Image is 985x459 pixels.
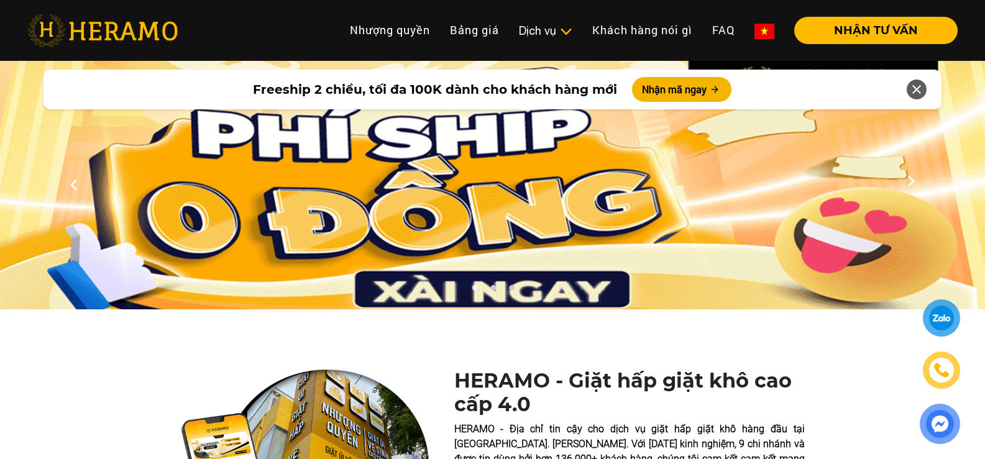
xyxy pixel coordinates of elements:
[923,352,960,388] a: phone-icon
[794,17,958,44] button: NHẬN TƯ VẤN
[559,25,572,38] img: subToggleIcon
[440,17,509,43] a: Bảng giá
[340,17,440,43] a: Nhượng quyền
[784,25,958,36] a: NHẬN TƯ VẤN
[27,14,178,47] img: heramo-logo.png
[454,369,805,417] h1: HERAMO - Giặt hấp giặt khô cao cấp 4.0
[934,363,949,377] img: phone-icon
[754,24,774,39] img: vn-flag.png
[582,17,702,43] a: Khách hàng nói gì
[468,284,480,297] button: 1
[632,77,731,102] button: Nhận mã ngay
[253,80,617,99] span: Freeship 2 chiều, tối đa 100K dành cho khách hàng mới
[702,17,744,43] a: FAQ
[505,284,518,297] button: 3
[487,284,499,297] button: 2
[519,22,572,39] div: Dịch vụ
